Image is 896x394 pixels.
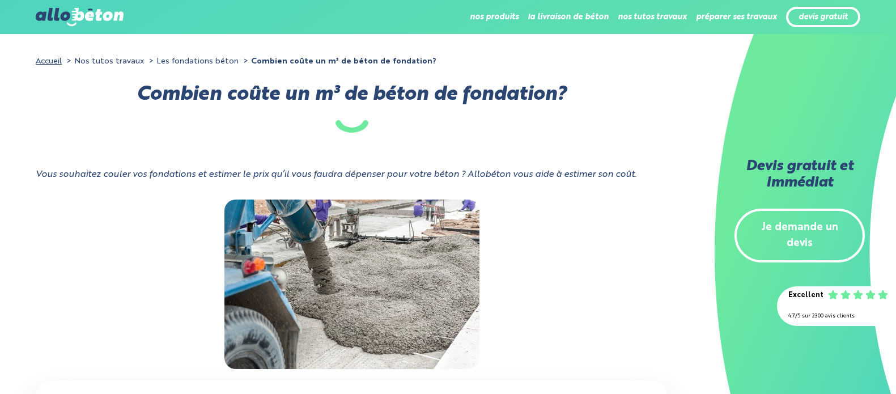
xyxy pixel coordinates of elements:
a: devis gratuit [799,12,848,22]
li: la livraison de béton [528,3,609,31]
li: Les fondations béton [146,53,239,70]
a: Je demande un devis [734,209,865,263]
li: nos tutos travaux [618,3,687,31]
h2: Devis gratuit et immédiat [734,159,865,192]
a: Accueil [36,57,62,65]
li: préparer ses travaux [696,3,777,31]
li: Combien coûte un m³ de béton de fondation? [241,53,436,70]
div: 4.7/5 sur 2300 avis clients [788,308,885,325]
img: allobéton [36,8,123,26]
div: Excellent [788,287,823,304]
li: nos produits [470,3,519,31]
li: Nos tutos travaux [64,53,144,70]
i: Vous souhaitez couler vos fondations et estimer le prix qu’il vous faudra dépenser pour votre bét... [36,170,636,179]
h1: Combien coûte un m³ de béton de fondation? [36,87,668,133]
img: Béton de fondation [224,200,479,369]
